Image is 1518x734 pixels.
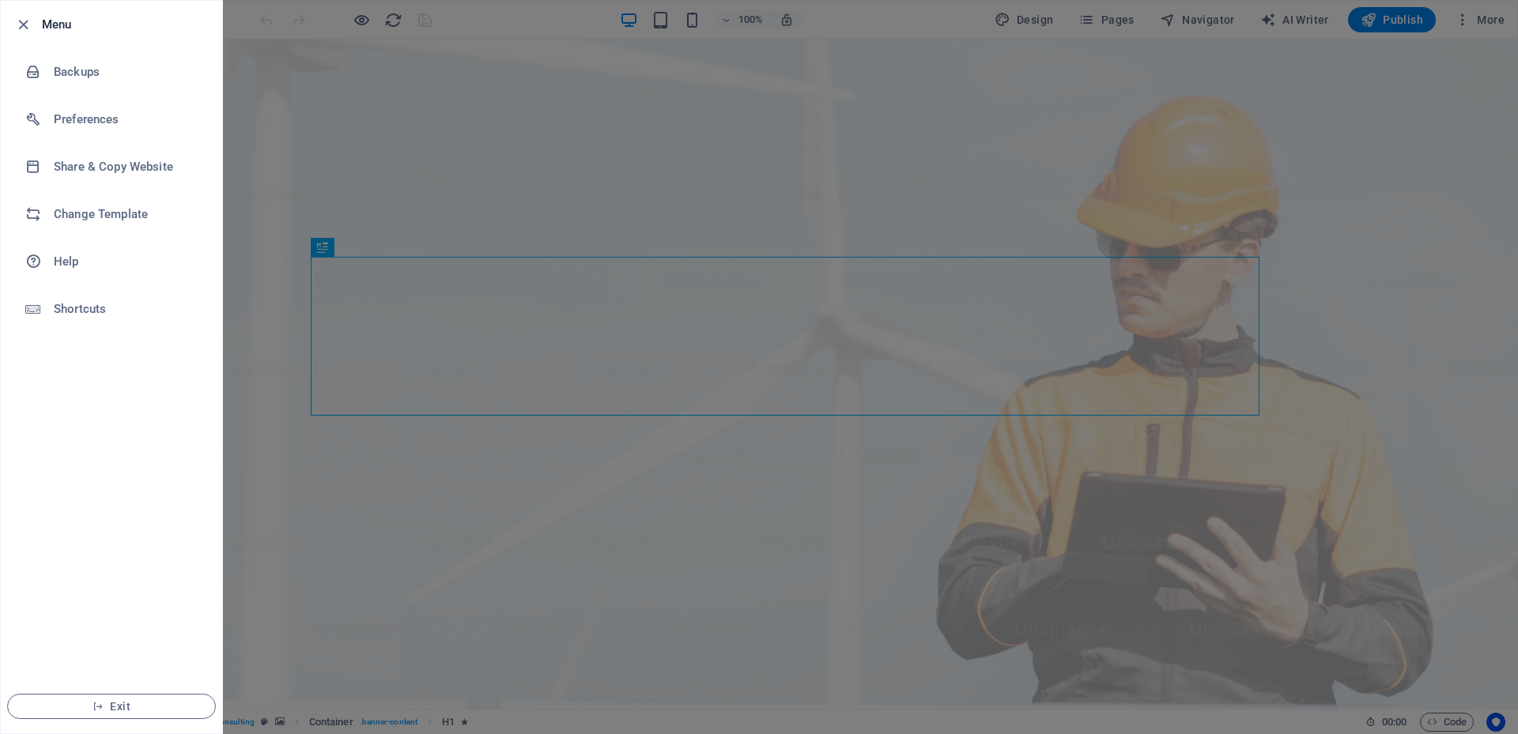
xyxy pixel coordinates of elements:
span: Exit [21,700,202,713]
h6: Menu [42,15,210,34]
h6: Change Template [54,205,200,224]
h6: Share & Copy Website [54,157,200,176]
a: Help [1,238,222,285]
h6: Backups [54,62,200,81]
h6: Help [54,252,200,271]
button: Exit [7,694,216,719]
h6: Preferences [54,110,200,129]
h6: Shortcuts [54,299,200,318]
